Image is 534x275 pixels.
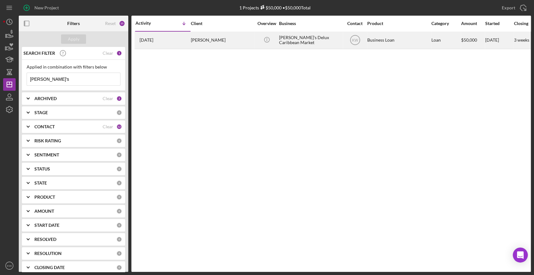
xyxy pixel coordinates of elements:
[513,247,528,262] div: Open Intercom Messenger
[34,209,54,214] b: AMOUNT
[34,166,50,171] b: STATUS
[255,21,278,26] div: Overview
[34,237,56,242] b: RESOLVED
[461,21,485,26] div: Amount
[61,34,86,44] button: Apply
[3,259,16,272] button: KW
[116,194,122,200] div: 0
[431,32,460,48] div: Loan
[34,138,61,143] b: RISK RATING
[68,34,79,44] div: Apply
[116,138,122,144] div: 0
[367,21,430,26] div: Product
[116,222,122,228] div: 0
[279,21,342,26] div: Business
[116,110,122,115] div: 0
[116,237,122,242] div: 0
[116,180,122,186] div: 0
[116,208,122,214] div: 0
[116,50,122,56] div: 1
[34,152,59,157] b: SENTIMENT
[103,51,113,56] div: Clear
[116,124,122,130] div: 12
[67,21,80,26] b: Filters
[485,21,513,26] div: Started
[279,32,342,48] div: [PERSON_NAME]'s Delux Caribbean Market
[116,96,122,101] div: 2
[514,37,529,43] time: 3 weeks
[34,251,62,256] b: RESOLUTION
[461,37,477,43] span: $50,000
[34,195,55,200] b: PRODUCT
[239,5,311,10] div: 1 Projects • $50,000 Total
[367,32,430,48] div: Business Loan
[23,51,55,56] b: SEARCH FILTER
[105,21,116,26] div: Reset
[502,2,515,14] div: Export
[116,265,122,270] div: 0
[7,264,12,267] text: KW
[34,2,59,14] div: New Project
[116,152,122,158] div: 0
[34,124,55,129] b: CONTACT
[485,32,513,48] div: [DATE]
[34,110,48,115] b: STAGE
[191,21,253,26] div: Client
[103,124,113,129] div: Clear
[259,5,282,10] div: $50,000
[431,21,460,26] div: Category
[140,38,153,43] time: 2025-09-11 15:05
[34,96,57,101] b: ARCHIVED
[19,2,65,14] button: New Project
[135,21,163,26] div: Activity
[34,265,65,270] b: CLOSING DATE
[119,20,125,27] div: 15
[103,96,113,101] div: Clear
[34,223,59,228] b: START DATE
[116,166,122,172] div: 0
[27,64,120,69] div: Applied in combination with filters below
[352,38,358,43] text: KW
[116,251,122,256] div: 0
[34,181,47,186] b: STATE
[191,32,253,48] div: [PERSON_NAME]
[496,2,531,14] button: Export
[343,21,367,26] div: Contact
